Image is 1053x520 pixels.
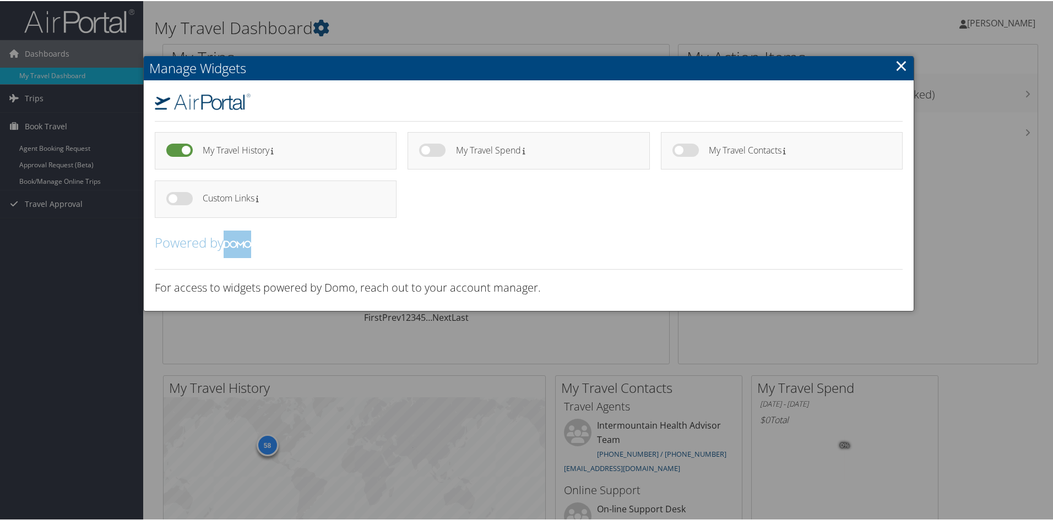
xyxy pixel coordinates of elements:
[155,279,903,294] h3: For access to widgets powered by Domo, reach out to your account manager.
[203,145,377,154] h4: My Travel History
[203,193,377,202] h4: Custom Links
[456,145,630,154] h4: My Travel Spend
[709,145,883,154] h4: My Travel Contacts
[155,92,251,109] img: airportal-logo.png
[895,53,908,75] a: Close
[224,229,251,257] img: domo-logo.png
[144,55,914,79] h2: Manage Widgets
[155,229,903,257] h2: Powered by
